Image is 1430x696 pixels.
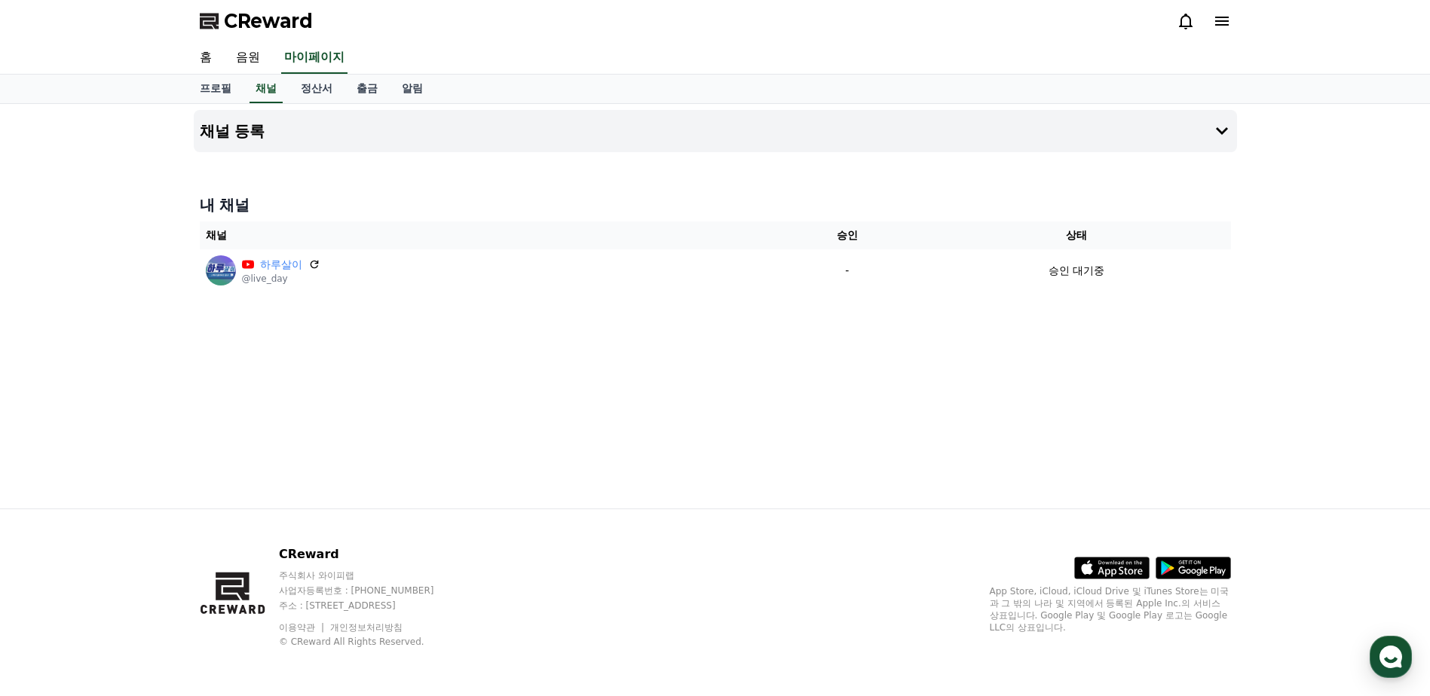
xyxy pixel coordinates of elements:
p: CReward [279,545,463,563]
p: 승인 대기중 [1049,263,1104,279]
button: 채널 등록 [194,110,1237,152]
p: App Store, iCloud, iCloud Drive 및 iTunes Store는 미국과 그 밖의 나라 및 지역에서 등록된 Apple Inc.의 서비스 상표입니다. Goo... [990,585,1231,633]
th: 상태 [922,221,1230,249]
th: 채널 [200,221,773,249]
a: 개인정보처리방침 [330,622,403,633]
a: 하루살이 [260,257,302,273]
p: 주소 : [STREET_ADDRESS] [279,600,463,612]
p: © CReward All Rights Reserved. [279,636,463,648]
a: 채널 [250,75,283,103]
a: 프로필 [188,75,243,103]
a: 음원 [224,42,272,74]
a: 알림 [390,75,435,103]
a: 출금 [344,75,390,103]
img: 하루살이 [206,255,236,285]
a: 마이페이지 [281,42,348,74]
p: @live_day [242,273,320,285]
a: CReward [200,9,313,33]
p: - [778,263,916,279]
a: 홈 [188,42,224,74]
th: 승인 [772,221,922,249]
span: CReward [224,9,313,33]
p: 주식회사 와이피랩 [279,569,463,582]
h4: 내 채널 [200,194,1231,215]
h4: 채널 등록 [200,123,265,139]
p: 사업자등록번호 : [PHONE_NUMBER] [279,585,463,597]
a: 정산서 [289,75,344,103]
a: 이용약관 [279,622,326,633]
